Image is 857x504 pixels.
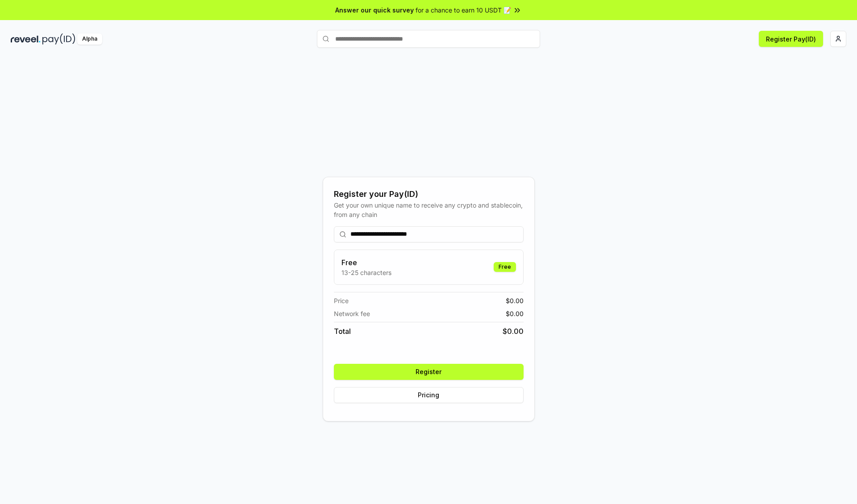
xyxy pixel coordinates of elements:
[334,296,349,305] span: Price
[416,5,511,15] span: for a chance to earn 10 USDT 📝
[334,387,524,403] button: Pricing
[334,326,351,337] span: Total
[334,188,524,200] div: Register your Pay(ID)
[335,5,414,15] span: Answer our quick survey
[759,31,823,47] button: Register Pay(ID)
[341,257,391,268] h3: Free
[77,33,102,45] div: Alpha
[11,33,41,45] img: reveel_dark
[506,309,524,318] span: $ 0.00
[334,200,524,219] div: Get your own unique name to receive any crypto and stablecoin, from any chain
[494,262,516,272] div: Free
[341,268,391,277] p: 13-25 characters
[334,309,370,318] span: Network fee
[334,364,524,380] button: Register
[506,296,524,305] span: $ 0.00
[503,326,524,337] span: $ 0.00
[42,33,75,45] img: pay_id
